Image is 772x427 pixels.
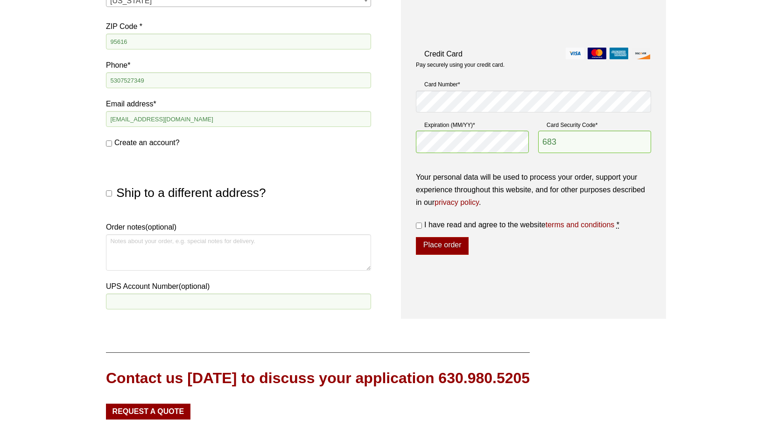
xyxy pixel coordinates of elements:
[566,48,584,59] img: visa
[416,120,529,130] label: Expiration (MM/YY)
[610,48,628,59] img: amex
[106,190,112,196] input: Ship to a different address?
[106,59,371,71] label: Phone
[114,139,180,147] span: Create an account?
[416,61,651,69] p: Pay securely using your credit card.
[538,120,651,130] label: Card Security Code
[116,186,266,200] span: Ship to a different address?
[416,76,651,161] fieldset: Payment Info
[617,221,619,229] abbr: required
[424,221,614,229] span: I have read and agree to the website
[546,221,615,229] a: terms and conditions
[416,237,469,255] button: Place order
[106,20,371,33] label: ZIP Code
[106,98,371,110] label: Email address
[112,408,184,415] span: Request a Quote
[106,368,530,389] div: Contact us [DATE] to discuss your application 630.980.5205
[416,223,422,229] input: I have read and agree to the websiteterms and conditions *
[145,223,176,231] span: (optional)
[416,48,651,60] label: Credit Card
[588,48,606,59] img: mastercard
[538,131,651,153] input: CSC
[106,221,371,233] label: Order notes
[106,280,371,293] label: UPS Account Number
[416,171,651,209] p: Your personal data will be used to process your order, support your experience throughout this we...
[435,198,479,206] a: privacy policy
[106,140,112,147] input: Create an account?
[179,282,210,290] span: (optional)
[416,80,651,89] label: Card Number
[632,48,650,59] img: discover
[106,404,190,420] a: Request a Quote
